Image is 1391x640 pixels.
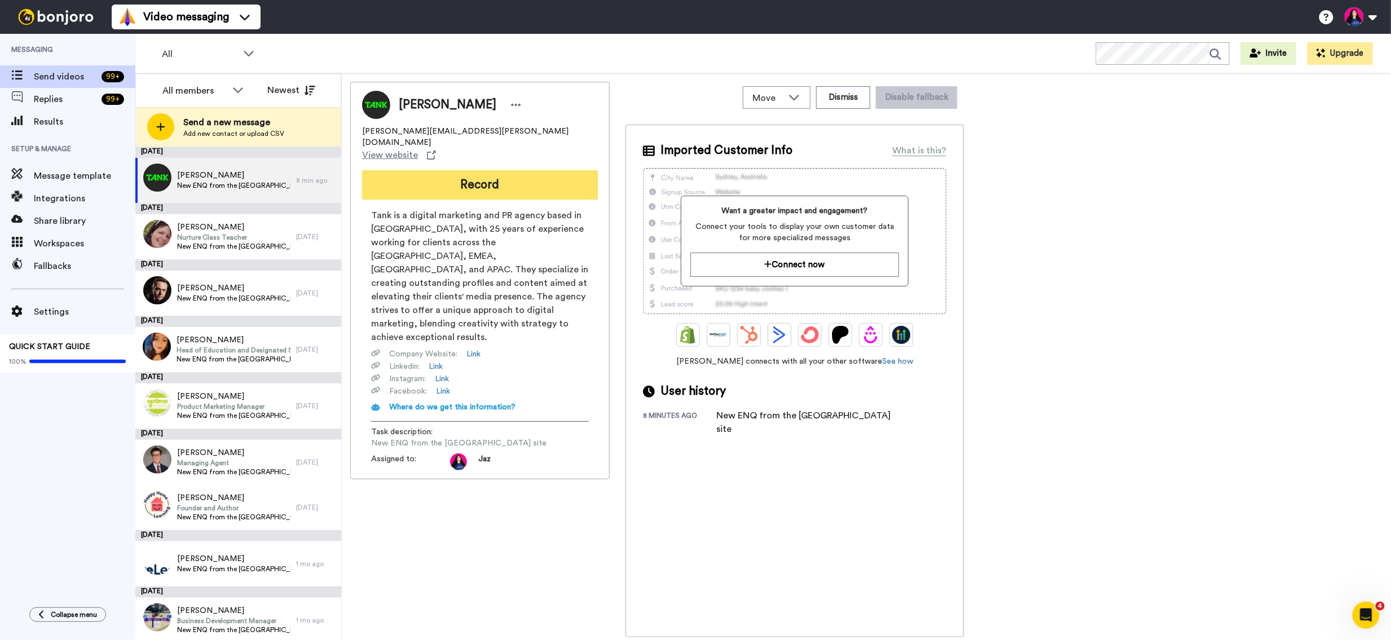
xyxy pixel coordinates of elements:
span: Linkedin : [389,361,420,372]
span: Task description : [371,426,450,438]
span: New ENQ from the [GEOGRAPHIC_DATA] site [177,467,290,476]
span: New ENQ from the [GEOGRAPHIC_DATA] site [177,411,290,420]
span: Imported Customer Info [661,142,793,159]
span: [PERSON_NAME] [177,170,290,181]
img: 26ff5b2d-280e-43de-a3ae-ccf064548373.jpg [143,333,171,361]
span: Jaz [478,453,491,470]
iframe: Intercom live chat [1353,602,1380,629]
div: [DATE] [135,586,341,598]
span: [PERSON_NAME] [177,447,290,458]
span: [PERSON_NAME] [177,605,290,616]
span: [PERSON_NAME] [177,553,290,564]
span: New ENQ from the [GEOGRAPHIC_DATA] site [177,625,290,634]
div: What is this? [892,144,947,157]
span: Company Website : [389,348,457,360]
span: Assigned to: [371,453,450,470]
img: 33fe0d6f-de76-42df-be09-321db6c3b7fb.jpg [143,220,171,248]
a: Link [436,386,450,397]
div: 1 mo ago [296,616,336,625]
div: New ENQ from the [GEOGRAPHIC_DATA] site [716,409,897,436]
span: Connect your tools to display your own customer data for more specialized messages [690,221,899,244]
span: [PERSON_NAME] [177,334,290,346]
span: New ENQ from the [GEOGRAPHIC_DATA] site [177,181,290,190]
img: Patreon [831,326,849,344]
button: Connect now [690,253,899,277]
span: New ENQ from the [GEOGRAPHIC_DATA] site [177,242,290,251]
div: [DATE] [135,530,341,541]
span: Message template [34,169,135,183]
img: ActiveCampaign [771,326,789,344]
span: [PERSON_NAME] [177,492,290,504]
button: Invite [1241,42,1296,65]
span: 4 [1376,602,1385,611]
div: [DATE] [296,458,336,467]
a: Link [466,348,481,360]
span: [PERSON_NAME][EMAIL_ADDRESS][PERSON_NAME][DOMAIN_NAME] [362,126,598,148]
span: Collapse menu [51,610,97,619]
button: Newest [259,79,324,101]
span: Nurture Class Teacher [177,233,290,242]
span: New ENQ from the [GEOGRAPHIC_DATA] site [177,294,290,303]
button: Collapse menu [29,607,106,622]
img: Drip [862,326,880,344]
img: bj-logo-header-white.svg [14,9,98,25]
div: 1 mo ago [296,559,336,568]
div: [DATE] [296,345,336,354]
div: 8 minutes ago [643,411,716,436]
span: Results [34,115,135,129]
button: Dismiss [816,86,870,109]
span: View website [362,148,418,162]
img: Ontraport [710,326,728,344]
img: 52ca5bed-2582-483b-937a-ca09d7584577.png [143,164,171,192]
div: [DATE] [135,372,341,383]
button: Upgrade [1308,42,1373,65]
span: New ENQ from the [GEOGRAPHIC_DATA] site [177,513,290,522]
img: 2e4bd2e0-d12a-4973-88a6-4b7aa2d631cb.jpg [143,276,171,304]
span: Share library [34,214,135,228]
img: a8dea075-2787-4eb8-ace3-8adc73584e7f.jpg [143,445,171,474]
div: [DATE] [296,503,336,512]
span: Head of Education and Designated Safeguarding Lead [177,346,290,355]
span: New ENQ from the [GEOGRAPHIC_DATA] site [371,438,547,449]
div: 99 + [102,94,124,105]
div: [DATE] [135,259,341,271]
span: Replies [34,92,97,106]
img: da3402a2-8f7e-48a9-80c5-e322490f8c15.jpg [143,389,171,417]
span: [PERSON_NAME] [177,283,290,294]
span: User history [661,383,726,400]
img: c8d436a7-8fa5-4094-9429-46ebf9d71674.png [143,547,171,575]
span: Tank is a digital marketing and PR agency based in [GEOGRAPHIC_DATA], with 25 years of experience... [371,209,589,344]
span: [PERSON_NAME] [177,222,290,233]
span: Business Development Manager [177,616,290,625]
span: Fallbacks [34,259,135,273]
a: See how [882,357,913,365]
span: [PERSON_NAME] [399,96,496,113]
div: All members [162,84,227,98]
span: All [162,47,237,61]
img: 56308997-3a4a-422b-8c2f-e6e433e4757b.png [143,491,171,519]
span: Move [752,91,783,105]
span: [PERSON_NAME] connects with all your other software [643,356,947,367]
span: [PERSON_NAME] [177,391,290,402]
span: 100% [9,357,27,366]
span: Product Marketing Manager [177,402,290,411]
span: Instagram : [389,373,426,385]
img: ConvertKit [801,326,819,344]
div: [DATE] [296,232,336,241]
img: Shopify [679,326,697,344]
span: New ENQ from the [GEOGRAPHIC_DATA] site [177,564,290,573]
span: Send videos [34,70,97,83]
div: 8 min ago [296,176,336,185]
span: Where do we get this information? [389,403,516,411]
div: [DATE] [296,289,336,298]
button: Record [362,170,598,200]
div: 99 + [102,71,124,82]
span: Want a greater impact and engagement? [690,205,899,217]
img: vm-color.svg [118,8,137,26]
img: Image of Daniel Thompson [362,91,390,119]
div: [DATE] [135,203,341,214]
div: [DATE] [135,147,341,158]
span: Add new contact or upload CSV [183,129,284,138]
span: New ENQ from the [GEOGRAPHIC_DATA] site [177,355,290,364]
